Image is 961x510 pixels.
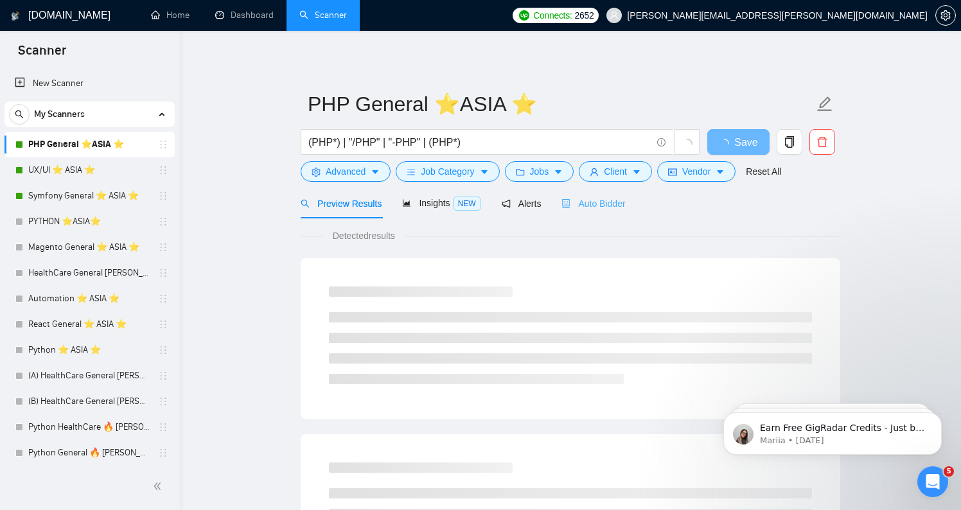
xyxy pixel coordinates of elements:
[28,157,150,183] a: UX/UI ⭐️ ASIA ⭐️
[28,234,150,260] a: Magento General ⭐️ ASIA ⭐️
[28,260,150,286] a: HealthCare General [PERSON_NAME] ⭐️ASIA⭐️
[396,161,499,182] button: barsJob Categorycaret-down
[734,134,757,150] span: Save
[704,385,961,475] iframe: Intercom notifications message
[158,345,168,355] span: holder
[402,198,411,207] span: area-chart
[215,10,274,21] a: dashboardDashboard
[777,136,802,148] span: copy
[158,448,168,458] span: holder
[574,8,594,22] span: 2652
[530,164,549,179] span: Jobs
[56,37,222,354] span: Earn Free GigRadar Credits - Just by Sharing Your Story! 💬 Want more credits for sending proposal...
[561,199,570,208] span: robot
[371,167,380,177] span: caret-down
[34,101,85,127] span: My Scanners
[682,164,710,179] span: Vendor
[816,96,833,112] span: edit
[28,337,150,363] a: Python ⭐️ ASIA ⭐️
[312,167,321,177] span: setting
[158,268,168,278] span: holder
[158,371,168,381] span: holder
[151,10,190,21] a: homeHome
[917,466,948,497] iframe: Intercom live chat
[561,198,625,209] span: Auto Bidder
[935,10,956,21] a: setting
[604,164,627,179] span: Client
[746,164,781,179] a: Reset All
[308,88,814,120] input: Scanner name...
[657,161,736,182] button: idcardVendorcaret-down
[153,480,166,493] span: double-left
[533,8,572,22] span: Connects:
[10,110,29,119] span: search
[777,129,802,155] button: copy
[28,132,150,157] a: PHP General ⭐️ASIA ⭐️
[158,319,168,330] span: holder
[28,440,150,466] a: Python General 🔥 [PERSON_NAME] 🔥
[158,191,168,201] span: holder
[610,11,619,20] span: user
[28,363,150,389] a: (A) HealthCare General [PERSON_NAME] 🔥 [PERSON_NAME] 🔥
[28,286,150,312] a: Automation ⭐️ ASIA ⭐️
[505,161,574,182] button: folderJobscaret-down
[9,104,30,125] button: search
[554,167,563,177] span: caret-down
[809,129,835,155] button: delete
[579,161,652,182] button: userClientcaret-down
[8,41,76,68] span: Scanner
[28,312,150,337] a: React General ⭐️ ASIA ⭐️
[326,164,366,179] span: Advanced
[936,10,955,21] span: setting
[668,167,677,177] span: idcard
[158,165,168,175] span: holder
[158,242,168,252] span: holder
[480,167,489,177] span: caret-down
[935,5,956,26] button: setting
[519,10,529,21] img: upwork-logo.png
[944,466,954,477] span: 5
[657,138,666,146] span: info-circle
[158,422,168,432] span: holder
[28,414,150,440] a: Python HealthCare 🔥 [PERSON_NAME] 🔥
[681,139,692,150] span: loading
[516,167,525,177] span: folder
[308,134,651,150] input: Search Freelance Jobs...
[402,198,480,208] span: Insights
[4,71,175,96] li: New Scanner
[407,167,416,177] span: bars
[158,216,168,227] span: holder
[719,139,734,149] span: loading
[158,139,168,150] span: holder
[502,198,542,209] span: Alerts
[810,136,834,148] span: delete
[590,167,599,177] span: user
[56,49,222,61] p: Message from Mariia, sent 7w ago
[324,229,404,243] span: Detected results
[28,209,150,234] a: PYTHON ⭐️ASIA⭐️
[453,197,481,211] span: NEW
[707,129,770,155] button: Save
[28,389,150,414] a: (B) HealthCare General [PERSON_NAME] K 🔥 [PERSON_NAME] 🔥
[299,10,347,21] a: searchScanner
[716,167,725,177] span: caret-down
[28,183,150,209] a: Symfony General ⭐️ ASIA ⭐️
[301,161,391,182] button: settingAdvancedcaret-down
[158,294,168,304] span: holder
[15,71,164,96] a: New Scanner
[421,164,474,179] span: Job Category
[632,167,641,177] span: caret-down
[11,6,20,26] img: logo
[301,198,382,209] span: Preview Results
[502,199,511,208] span: notification
[301,199,310,208] span: search
[158,396,168,407] span: holder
